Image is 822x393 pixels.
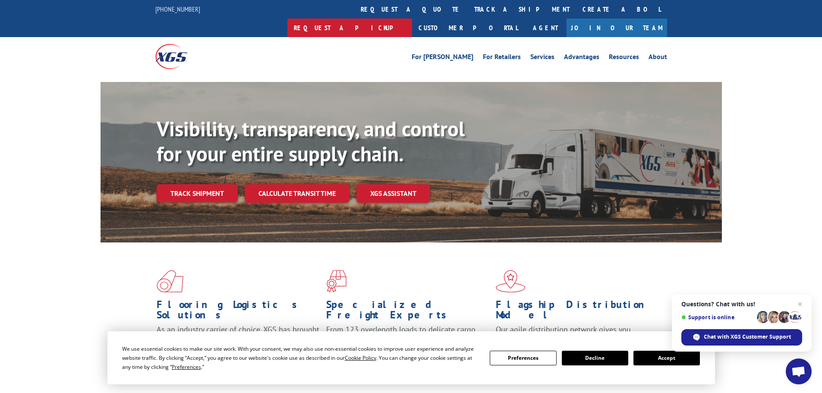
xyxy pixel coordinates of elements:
[681,329,802,346] span: Chat with XGS Customer Support
[287,19,412,37] a: Request a pickup
[496,299,659,324] h1: Flagship Distribution Model
[326,324,489,363] p: From 123 overlength loads to delicate cargo, our experienced staff knows the best way to move you...
[609,53,639,63] a: Resources
[496,270,526,292] img: xgs-icon-flagship-distribution-model-red
[157,299,320,324] h1: Flooring Logistics Solutions
[356,184,430,203] a: XGS ASSISTANT
[496,324,655,345] span: Our agile distribution network gives you nationwide inventory management on demand.
[122,344,479,371] div: We use essential cookies to make our site work. With your consent, we may also use non-essential ...
[155,5,200,13] a: [PHONE_NUMBER]
[649,53,667,63] a: About
[157,184,238,202] a: Track shipment
[412,53,473,63] a: For [PERSON_NAME]
[107,331,715,384] div: Cookie Consent Prompt
[681,301,802,308] span: Questions? Chat with us!
[524,19,567,37] a: Agent
[326,270,346,292] img: xgs-icon-focused-on-flooring-red
[157,270,183,292] img: xgs-icon-total-supply-chain-intelligence-red
[567,19,667,37] a: Join Our Team
[345,354,376,362] span: Cookie Policy
[562,351,628,365] button: Decline
[564,53,599,63] a: Advantages
[412,19,524,37] a: Customer Portal
[633,351,700,365] button: Accept
[157,115,465,167] b: Visibility, transparency, and control for your entire supply chain.
[681,314,754,321] span: Support is online
[490,351,556,365] button: Preferences
[172,363,201,371] span: Preferences
[483,53,521,63] a: For Retailers
[704,333,791,341] span: Chat with XGS Customer Support
[245,184,350,203] a: Calculate transit time
[786,358,812,384] a: Open chat
[326,299,489,324] h1: Specialized Freight Experts
[530,53,554,63] a: Services
[157,324,319,355] span: As an industry carrier of choice, XGS has brought innovation and dedication to flooring logistics...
